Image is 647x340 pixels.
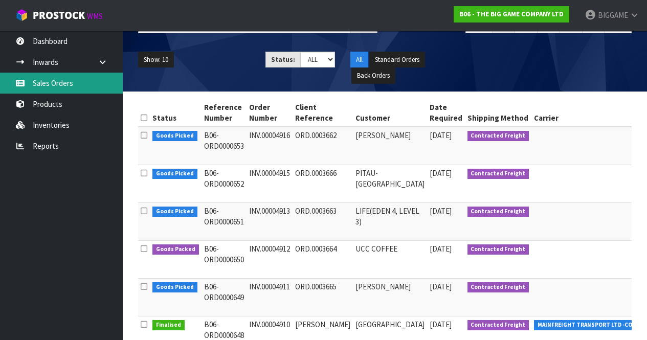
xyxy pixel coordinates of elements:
[150,99,202,127] th: Status
[152,244,199,255] span: Goods Packed
[87,11,103,21] small: WMS
[152,169,197,179] span: Goods Picked
[467,244,529,255] span: Contracted Freight
[430,206,452,216] span: [DATE]
[152,320,185,330] span: Finalised
[467,282,529,292] span: Contracted Freight
[247,127,293,165] td: INV.00004916
[293,127,353,165] td: ORD.0003662
[467,169,529,179] span: Contracted Freight
[138,52,174,68] button: Show: 10
[293,240,353,278] td: ORD.0003664
[467,207,529,217] span: Contracted Freight
[430,244,452,254] span: [DATE]
[152,131,197,141] span: Goods Picked
[353,240,427,278] td: UCC COFFEE
[351,67,395,84] button: Back Orders
[247,165,293,202] td: INV.00004915
[293,202,353,240] td: ORD.0003663
[202,127,247,165] td: B06-ORD0000653
[369,52,425,68] button: Standard Orders
[353,127,427,165] td: [PERSON_NAME]
[430,320,452,329] span: [DATE]
[353,99,427,127] th: Customer
[152,207,197,217] span: Goods Picked
[430,130,452,140] span: [DATE]
[202,202,247,240] td: B06-ORD0000651
[427,99,465,127] th: Date Required
[202,165,247,202] td: B06-ORD0000652
[467,320,529,330] span: Contracted Freight
[202,99,247,127] th: Reference Number
[465,99,532,127] th: Shipping Method
[33,9,85,22] span: ProStock
[350,52,368,68] button: All
[293,165,353,202] td: ORD.0003666
[247,240,293,278] td: INV.00004912
[353,202,427,240] td: LIFE(EDEN 4, LEVEL 3)
[247,99,293,127] th: Order Number
[430,168,452,178] span: [DATE]
[353,278,427,316] td: [PERSON_NAME]
[271,55,295,64] strong: Status:
[353,165,427,202] td: PITAU-[GEOGRAPHIC_DATA]
[247,202,293,240] td: INV.00004913
[202,278,247,316] td: B06-ORD0000649
[430,282,452,291] span: [DATE]
[247,278,293,316] td: INV.00004911
[598,10,628,20] span: BIGGAME
[202,240,247,278] td: B06-ORD0000650
[152,282,197,292] span: Goods Picked
[293,278,353,316] td: ORD.0003665
[459,10,564,18] strong: B06 - THE BIG GAME COMPANY LTD
[15,9,28,21] img: cube-alt.png
[293,99,353,127] th: Client Reference
[467,131,529,141] span: Contracted Freight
